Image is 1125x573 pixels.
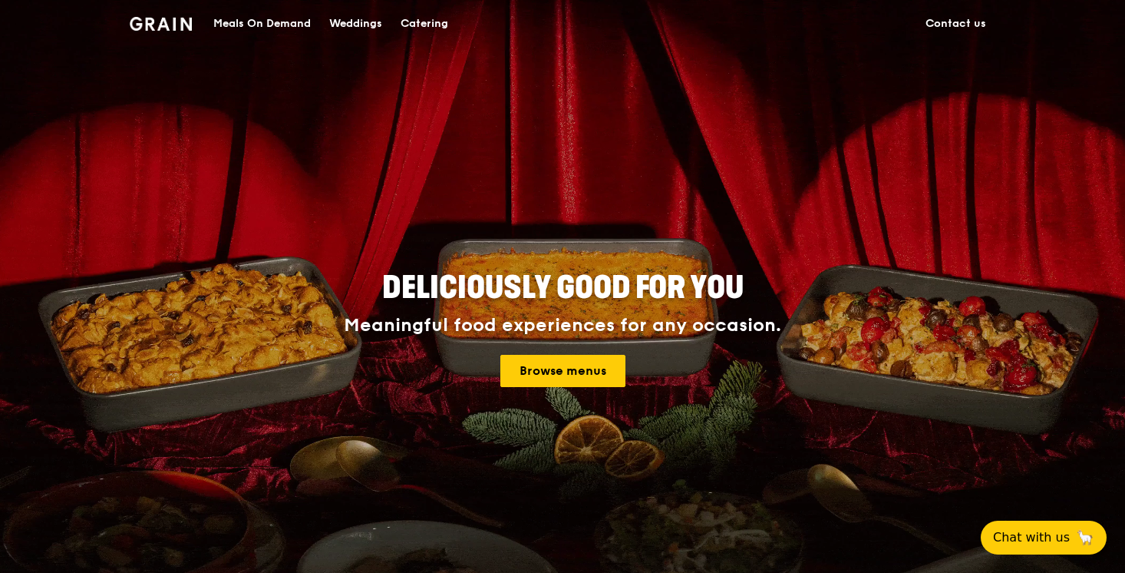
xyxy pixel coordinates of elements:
span: 🦙 [1076,528,1094,547]
span: Deliciously good for you [382,270,744,306]
span: Chat with us [993,528,1070,547]
div: Catering [401,1,448,47]
a: Weddings [320,1,391,47]
a: Catering [391,1,457,47]
div: Meaningful food experiences for any occasion. [286,315,839,336]
div: Weddings [329,1,382,47]
a: Browse menus [500,355,625,387]
img: Grain [130,17,192,31]
a: Contact us [916,1,995,47]
div: Meals On Demand [213,1,311,47]
button: Chat with us🦙 [981,521,1107,555]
